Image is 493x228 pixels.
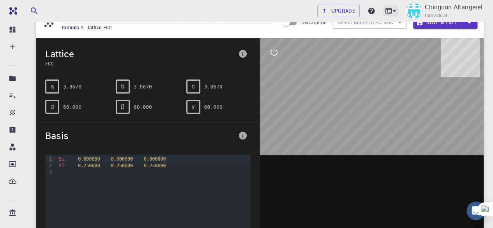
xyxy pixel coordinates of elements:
button: Save & Exit [413,16,461,29]
span: 0.250000 [144,163,166,168]
span: Description [301,19,327,25]
span: Individual [425,12,447,19]
span: c [192,83,195,90]
span: Support [16,5,44,12]
span: β [121,103,124,110]
img: logo [6,7,17,15]
img: Chinguun Altangerel [406,3,422,19]
span: Lattice [45,48,235,60]
span: Si [59,156,64,162]
div: Open Intercom Messenger [466,201,485,220]
pre: 3.8670 [134,80,152,94]
span: Si [81,24,88,30]
span: 0.250000 [78,163,100,168]
span: lattice [88,24,103,30]
button: info [235,46,251,62]
pre: 3.8670 [204,80,223,94]
span: a [51,83,54,90]
span: α [50,103,54,110]
p: Chinguun Altangerel [425,2,482,12]
span: b [121,83,124,90]
span: Si [59,163,64,168]
span: FCC [45,60,235,67]
div: 1 [45,156,53,162]
pre: 3.8670 [63,80,81,94]
span: Basis [45,129,235,142]
span: 0.000000 [144,156,166,162]
div: 2 [45,163,53,169]
a: Upgrade [317,5,360,17]
div: 3 [45,169,53,175]
button: Select Material Actions [333,16,407,29]
pre: 60.000 [204,100,223,114]
span: 0.250000 [111,163,133,168]
span: FCC [103,24,115,30]
span: 0.000000 [78,156,100,162]
span: 0.000000 [111,156,133,162]
pre: 60.000 [134,100,152,114]
span: γ [192,103,195,110]
pre: 60.000 [63,100,81,114]
span: formula [62,24,81,30]
button: info [235,128,251,143]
